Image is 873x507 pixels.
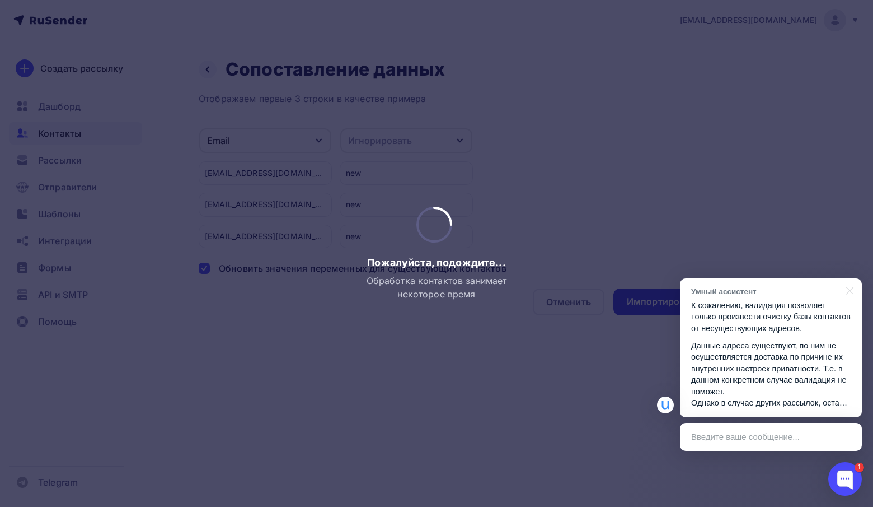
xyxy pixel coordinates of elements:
[691,340,851,409] p: Данные адреса существуют, по ним не осуществляется доставка по причине их внутренних настроек при...
[367,256,505,269] span: Пожалуйста, подождите...
[691,286,839,297] div: Умный ассистент
[657,397,674,413] img: Умный ассистент
[363,274,510,301] span: Обработка контактов занимает некоторое время
[855,463,864,472] div: 1
[680,423,862,451] div: Введите ваше сообщение...
[691,300,851,334] p: К сожалению, валидация позволяет только произвести очистку базы контактов от несуществующих адресов.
